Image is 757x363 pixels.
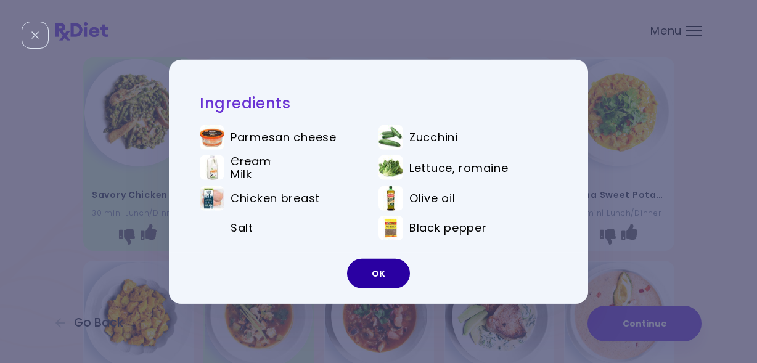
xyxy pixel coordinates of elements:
[409,221,487,235] span: Black pepper
[409,192,455,205] span: Olive oil
[231,168,252,181] span: Milk
[200,93,557,112] h2: Ingredients
[409,161,509,174] span: Lettuce, romaine
[347,259,410,288] button: OK
[409,131,458,144] span: Zucchini
[22,22,49,49] div: Close
[231,192,320,205] span: Chicken breast
[231,131,337,144] span: Parmesan cheese
[231,155,271,168] span: Cream
[231,221,253,235] span: Salt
